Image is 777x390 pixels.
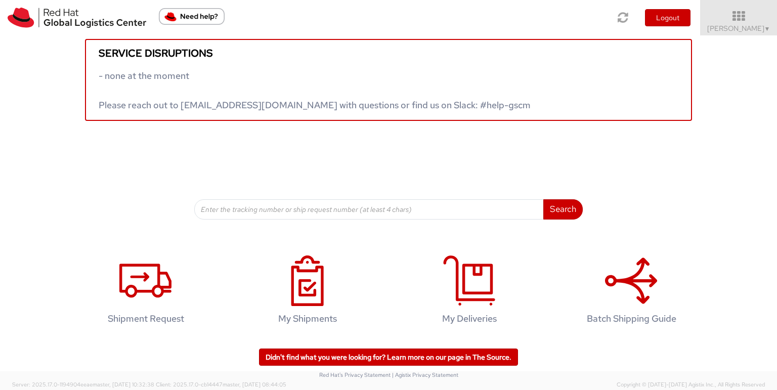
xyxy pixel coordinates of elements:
[707,24,770,33] span: [PERSON_NAME]
[8,8,146,28] img: rh-logistics-00dfa346123c4ec078e1.svg
[566,314,697,324] h4: Batch Shipping Guide
[617,381,765,389] span: Copyright © [DATE]-[DATE] Agistix Inc., All Rights Reserved
[555,245,707,339] a: Batch Shipping Guide
[223,381,286,388] span: master, [DATE] 08:44:05
[645,9,690,26] button: Logout
[80,314,211,324] h4: Shipment Request
[12,381,154,388] span: Server: 2025.17.0-1194904eeae
[93,381,154,388] span: master, [DATE] 10:32:38
[85,39,692,121] a: Service disruptions - none at the moment Please reach out to [EMAIL_ADDRESS][DOMAIN_NAME] with qu...
[194,199,544,220] input: Enter the tracking number or ship request number (at least 4 chars)
[70,245,222,339] a: Shipment Request
[392,371,458,378] a: | Agistix Privacy Statement
[319,371,391,378] a: Red Hat's Privacy Statement
[242,314,373,324] h4: My Shipments
[159,8,225,25] button: Need help?
[394,245,545,339] a: My Deliveries
[764,25,770,33] span: ▼
[232,245,383,339] a: My Shipments
[259,349,518,366] a: Didn't find what you were looking for? Learn more on our page in The Source.
[404,314,535,324] h4: My Deliveries
[543,199,583,220] button: Search
[99,48,678,59] h5: Service disruptions
[156,381,286,388] span: Client: 2025.17.0-cb14447
[99,70,531,111] span: - none at the moment Please reach out to [EMAIL_ADDRESS][DOMAIN_NAME] with questions or find us o...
